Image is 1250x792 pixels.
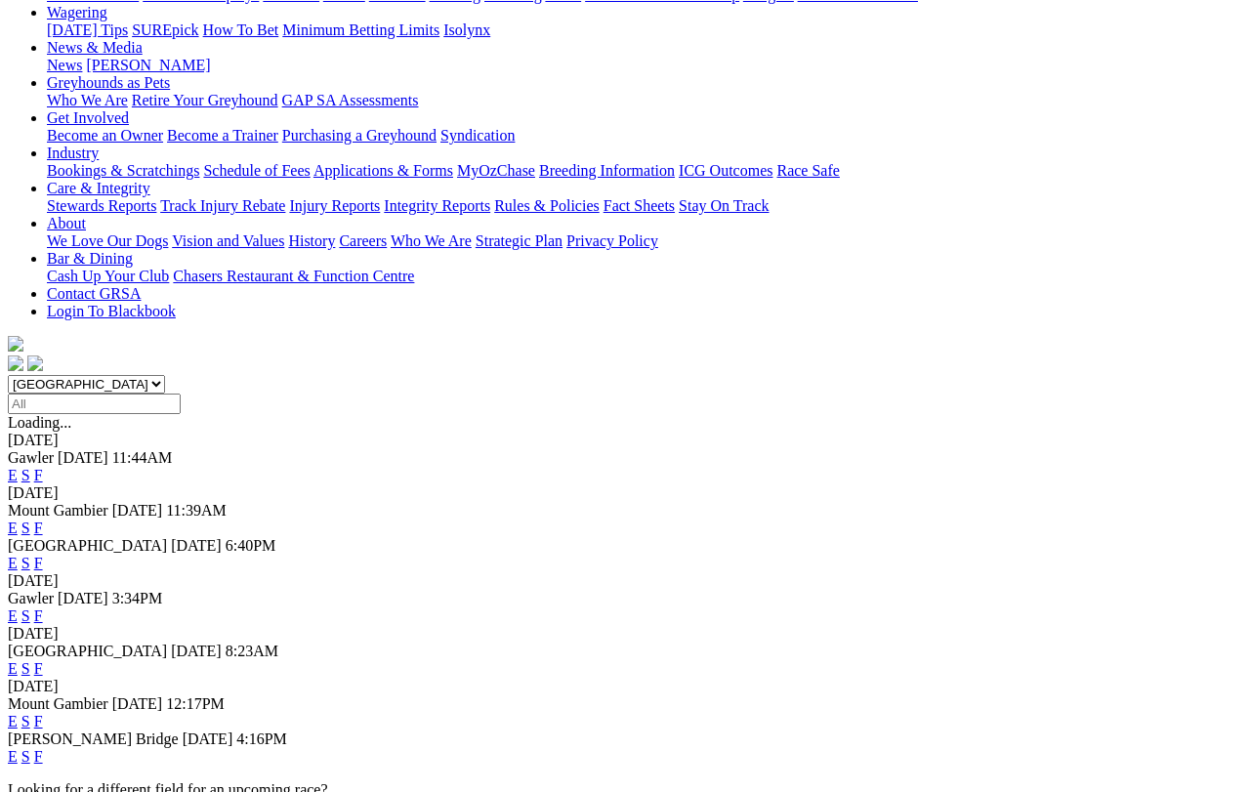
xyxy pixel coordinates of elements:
[47,21,1242,39] div: Wagering
[457,162,535,179] a: MyOzChase
[8,449,54,466] span: Gawler
[679,197,769,214] a: Stay On Track
[47,303,176,319] a: Login To Blackbook
[604,197,675,214] a: Fact Sheets
[34,467,43,483] a: F
[47,197,1242,215] div: Care & Integrity
[27,355,43,371] img: twitter.svg
[384,197,490,214] a: Integrity Reports
[47,127,1242,145] div: Get Involved
[8,432,1242,449] div: [DATE]
[8,660,18,677] a: E
[776,162,839,179] a: Race Safe
[47,285,141,302] a: Contact GRSA
[47,109,129,126] a: Get Involved
[47,145,99,161] a: Industry
[8,713,18,729] a: E
[8,502,108,519] span: Mount Gambier
[391,232,472,249] a: Who We Are
[313,162,453,179] a: Applications & Forms
[34,660,43,677] a: F
[47,4,107,21] a: Wagering
[58,590,108,606] span: [DATE]
[47,162,199,179] a: Bookings & Scratchings
[443,21,490,38] a: Isolynx
[112,502,163,519] span: [DATE]
[34,555,43,571] a: F
[21,713,30,729] a: S
[282,127,437,144] a: Purchasing a Greyhound
[21,467,30,483] a: S
[47,57,1242,74] div: News & Media
[21,555,30,571] a: S
[339,232,387,249] a: Careers
[566,232,658,249] a: Privacy Policy
[112,449,173,466] span: 11:44AM
[8,484,1242,502] div: [DATE]
[226,537,276,554] span: 6:40PM
[8,355,23,371] img: facebook.svg
[8,414,71,431] span: Loading...
[47,92,128,108] a: Who We Are
[47,127,163,144] a: Become an Owner
[8,625,1242,643] div: [DATE]
[8,748,18,765] a: E
[47,39,143,56] a: News & Media
[47,180,150,196] a: Care & Integrity
[160,197,285,214] a: Track Injury Rebate
[8,394,181,414] input: Select date
[8,520,18,536] a: E
[132,21,198,38] a: SUREpick
[21,607,30,624] a: S
[288,232,335,249] a: History
[183,730,233,747] span: [DATE]
[166,695,225,712] span: 12:17PM
[679,162,772,179] a: ICG Outcomes
[8,537,167,554] span: [GEOGRAPHIC_DATA]
[8,607,18,624] a: E
[47,197,156,214] a: Stewards Reports
[21,748,30,765] a: S
[8,572,1242,590] div: [DATE]
[173,268,414,284] a: Chasers Restaurant & Function Centre
[8,336,23,352] img: logo-grsa-white.png
[34,713,43,729] a: F
[167,127,278,144] a: Become a Trainer
[8,555,18,571] a: E
[47,232,1242,250] div: About
[58,449,108,466] span: [DATE]
[171,643,222,659] span: [DATE]
[282,21,439,38] a: Minimum Betting Limits
[34,748,43,765] a: F
[282,92,419,108] a: GAP SA Assessments
[440,127,515,144] a: Syndication
[494,197,600,214] a: Rules & Policies
[171,537,222,554] span: [DATE]
[8,590,54,606] span: Gawler
[226,643,278,659] span: 8:23AM
[47,268,169,284] a: Cash Up Your Club
[172,232,284,249] a: Vision and Values
[47,92,1242,109] div: Greyhounds as Pets
[8,643,167,659] span: [GEOGRAPHIC_DATA]
[112,695,163,712] span: [DATE]
[112,590,163,606] span: 3:34PM
[8,467,18,483] a: E
[47,250,133,267] a: Bar & Dining
[47,268,1242,285] div: Bar & Dining
[34,607,43,624] a: F
[47,21,128,38] a: [DATE] Tips
[476,232,562,249] a: Strategic Plan
[21,520,30,536] a: S
[47,215,86,231] a: About
[539,162,675,179] a: Breeding Information
[86,57,210,73] a: [PERSON_NAME]
[8,678,1242,695] div: [DATE]
[8,730,179,747] span: [PERSON_NAME] Bridge
[203,162,310,179] a: Schedule of Fees
[132,92,278,108] a: Retire Your Greyhound
[8,695,108,712] span: Mount Gambier
[47,162,1242,180] div: Industry
[166,502,227,519] span: 11:39AM
[34,520,43,536] a: F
